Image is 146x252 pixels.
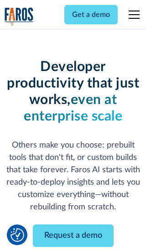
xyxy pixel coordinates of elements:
img: Revisit consent button [10,228,24,242]
button: Cookie Settings [10,228,24,242]
img: Logo of the analytics and reporting company Faros. [5,7,34,26]
p: Others make you choose: prebuilt tools that don't fit, or custom builds that take forever. Faros ... [5,139,142,214]
div: menu [123,4,141,26]
a: Request a demo [33,225,114,247]
strong: Developer productivity that just works, [7,60,139,107]
a: home [5,7,34,26]
strong: even at enterprise scale [24,93,122,123]
a: Get a demo [64,5,118,24]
